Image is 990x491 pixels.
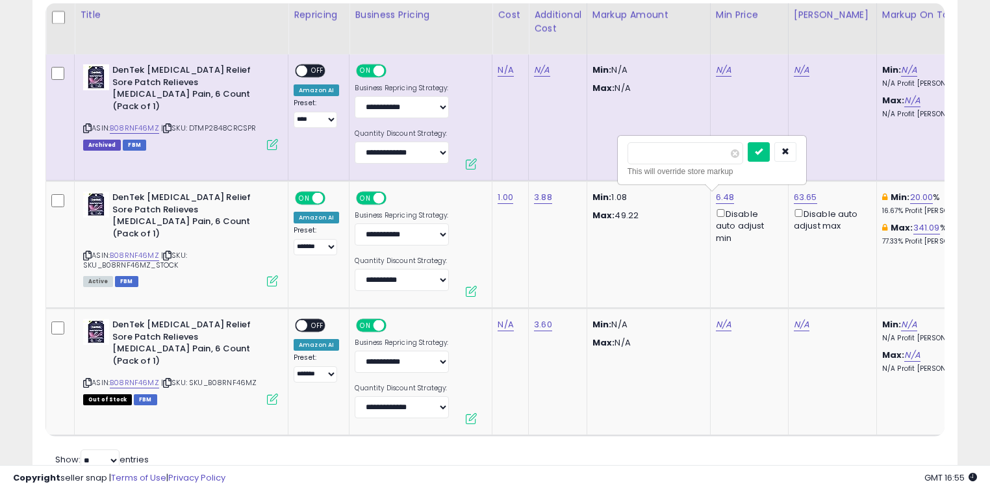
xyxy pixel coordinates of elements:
[307,66,328,77] span: OFF
[115,276,138,287] span: FBM
[592,82,700,94] p: N/A
[294,339,339,351] div: Amazon AI
[498,191,513,204] a: 1.00
[882,110,990,119] p: N/A Profit [PERSON_NAME]
[324,193,344,204] span: OFF
[110,250,159,261] a: B08RNF46MZ
[112,319,270,370] b: DenTek [MEDICAL_DATA] Relief Sore Patch Relieves [MEDICAL_DATA] Pain, 6 Count (Pack of 1)
[534,64,550,77] a: N/A
[110,123,159,134] a: B08RNF46MZ
[83,319,109,345] img: 41U5HYRBx-L._SL40_.jpg
[716,8,783,22] div: Min Price
[55,453,149,466] span: Show: entries
[112,64,270,116] b: DenTek [MEDICAL_DATA] Relief Sore Patch Relieves [MEDICAL_DATA] Pain, 6 Count (Pack of 1)
[592,64,700,76] p: N/A
[901,64,917,77] a: N/A
[901,318,917,331] a: N/A
[882,94,905,107] b: Max:
[716,207,778,244] div: Disable auto adjust min
[794,207,867,232] div: Disable auto adjust max
[592,191,612,203] strong: Min:
[882,318,902,331] b: Min:
[83,192,278,285] div: ASIN:
[110,377,159,388] a: B08RNF46MZ
[83,192,109,218] img: 41U5HYRBx-L._SL40_.jpg
[358,193,374,204] span: ON
[534,191,552,204] a: 3.88
[498,318,513,331] a: N/A
[307,320,328,331] span: OFF
[794,191,817,204] a: 63.65
[794,318,809,331] a: N/A
[168,472,225,484] a: Privacy Policy
[716,64,731,77] a: N/A
[628,165,796,178] div: This will override store markup
[592,82,615,94] strong: Max:
[358,66,374,77] span: ON
[296,193,312,204] span: ON
[111,472,166,484] a: Terms of Use
[112,192,270,243] b: DenTek [MEDICAL_DATA] Relief Sore Patch Relieves [MEDICAL_DATA] Pain, 6 Count (Pack of 1)
[294,99,339,128] div: Preset:
[13,472,225,485] div: seller snap | |
[592,210,700,221] p: 49.22
[592,318,612,331] strong: Min:
[592,319,700,331] p: N/A
[534,318,552,331] a: 3.60
[904,349,920,362] a: N/A
[13,472,60,484] strong: Copyright
[385,66,405,77] span: OFF
[161,377,257,388] span: | SKU: SKU_B08RNF46MZ
[592,192,700,203] p: 1.08
[882,349,905,361] b: Max:
[83,394,132,405] span: All listings that are currently out of stock and unavailable for purchase on Amazon
[385,320,405,331] span: OFF
[294,353,339,383] div: Preset:
[123,140,146,151] span: FBM
[355,338,449,347] label: Business Repricing Strategy:
[294,8,344,22] div: Repricing
[910,191,933,204] a: 20.00
[294,84,339,96] div: Amazon AI
[882,64,902,76] b: Min:
[385,193,405,204] span: OFF
[882,79,990,88] p: N/A Profit [PERSON_NAME]
[498,64,513,77] a: N/A
[794,8,871,22] div: [PERSON_NAME]
[592,337,700,349] p: N/A
[534,8,581,36] div: Additional Cost
[294,226,339,255] div: Preset:
[882,364,990,373] p: N/A Profit [PERSON_NAME]
[592,336,615,349] strong: Max:
[592,209,615,221] strong: Max:
[358,320,374,331] span: ON
[716,318,731,331] a: N/A
[161,123,257,133] span: | SKU: DTMP2848CRCSPR
[882,222,990,246] div: %
[355,129,449,138] label: Quantity Discount Strategy:
[83,64,278,149] div: ASIN:
[924,472,977,484] span: 2025-09-12 16:55 GMT
[716,191,735,204] a: 6.48
[592,8,705,22] div: Markup Amount
[882,207,990,216] p: 16.67% Profit [PERSON_NAME]
[891,191,910,203] b: Min:
[355,84,449,93] label: Business Repricing Strategy:
[355,384,449,393] label: Quantity Discount Strategy:
[134,394,157,405] span: FBM
[355,211,449,220] label: Business Repricing Strategy:
[355,8,487,22] div: Business Pricing
[913,221,940,234] a: 341.09
[83,276,113,287] span: All listings currently available for purchase on Amazon
[794,64,809,77] a: N/A
[891,221,913,234] b: Max:
[904,94,920,107] a: N/A
[882,334,990,343] p: N/A Profit [PERSON_NAME]
[882,237,990,246] p: 77.33% Profit [PERSON_NAME]
[83,64,109,90] img: 41U5HYRBx-L._SL40_.jpg
[498,8,523,22] div: Cost
[882,192,990,216] div: %
[294,212,339,223] div: Amazon AI
[83,250,187,270] span: | SKU: SKU_B08RNF46MZ_STOCK
[80,8,283,22] div: Title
